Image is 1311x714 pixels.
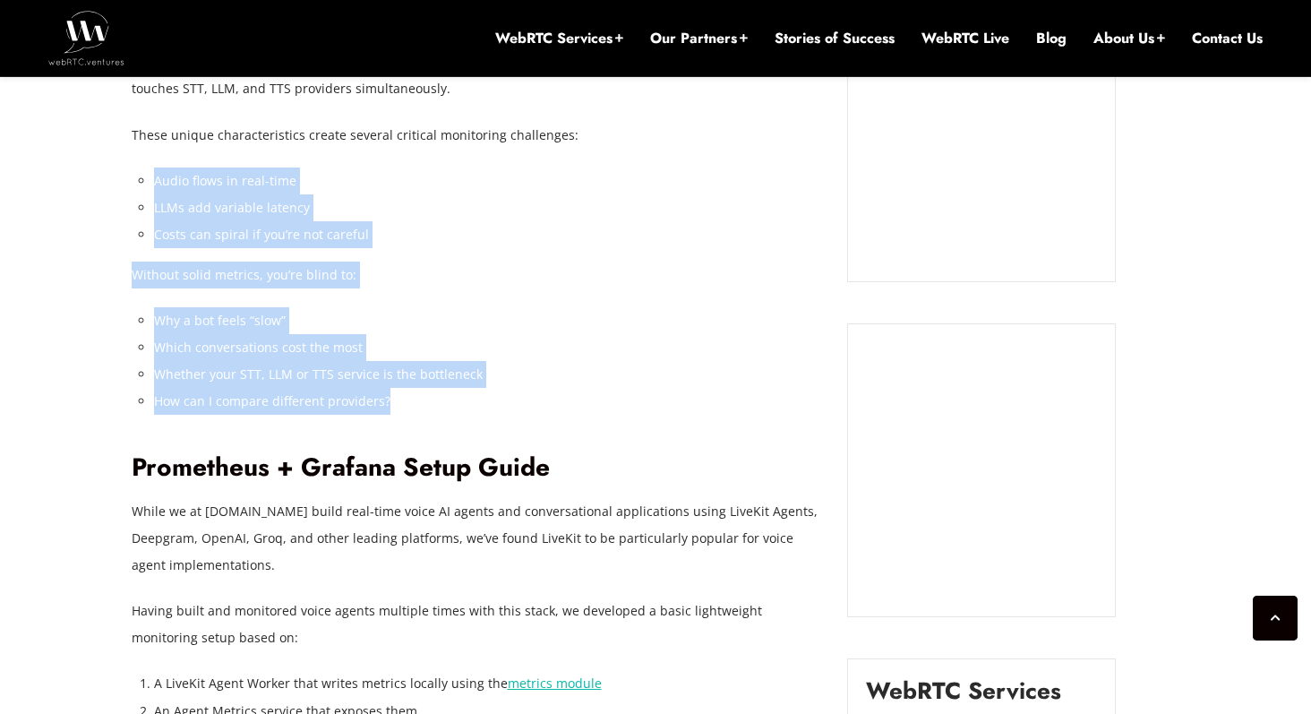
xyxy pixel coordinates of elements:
img: WebRTC.ventures [48,11,124,65]
a: WebRTC Services [495,29,623,48]
li: Whether your STT, LLM or TTS service is the bottleneck [154,361,821,388]
p: While we at [DOMAIN_NAME] build real-time voice AI agents and conversational applications using L... [132,498,821,579]
a: Stories of Success [775,29,895,48]
li: LLMs add variable latency [154,194,821,221]
li: Costs can spiral if you’re not careful [154,221,821,248]
li: Audio flows in real-time [154,168,821,194]
a: WebRTC Live [921,29,1009,48]
iframe: Embedded CTA [866,15,1097,263]
h2: Prometheus + Grafana Setup Guide [132,452,821,484]
a: Contact Us [1192,29,1263,48]
li: Why a bot feels “slow” [154,307,821,334]
a: About Us [1093,29,1165,48]
li: How can I compare different providers? [154,388,821,415]
a: Blog [1036,29,1067,48]
li: A LiveKit Agent Worker that writes metrics locally using the [154,670,821,697]
a: Our Partners [650,29,748,48]
p: These unique characteristics create several critical monitoring challenges: [132,122,821,149]
li: Which conversations cost the most [154,334,821,361]
p: Having built and monitored voice agents multiple times with this stack, we developed a basic ligh... [132,598,821,651]
a: metrics module [508,675,602,692]
p: Without solid metrics, you’re blind to: [132,262,821,288]
iframe: Embedded CTA [866,342,1097,598]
